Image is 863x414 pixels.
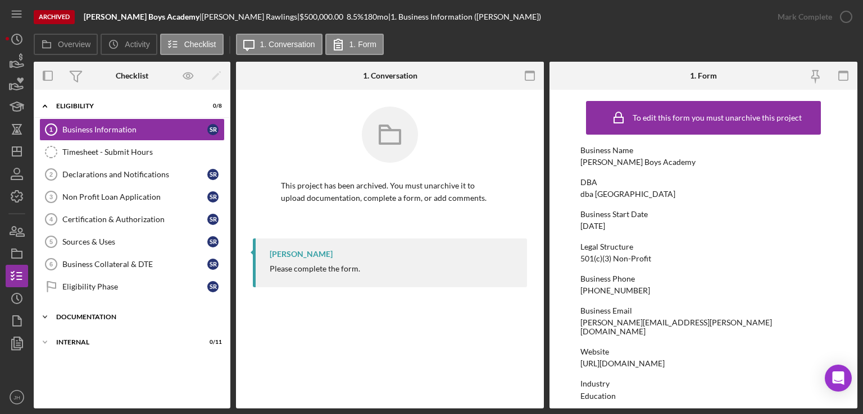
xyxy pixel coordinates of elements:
div: Legal Structure [580,242,826,251]
div: Timesheet - Submit Hours [62,148,224,157]
div: S R [207,236,219,247]
a: 5Sources & UsesSR [39,231,225,253]
div: 180 mo [364,12,388,21]
button: Mark Complete [766,6,857,28]
div: Open Intercom Messenger [825,365,852,392]
div: 1. Conversation [363,71,417,80]
div: Documentation [56,314,216,320]
div: Sources & Uses [62,237,207,246]
div: Certification & Authorization [62,215,207,224]
tspan: 2 [49,171,53,178]
label: Activity [125,40,149,49]
div: 0 / 11 [202,339,222,346]
div: Website [580,347,826,356]
a: Eligibility PhaseSR [39,275,225,298]
tspan: 1 [49,126,53,133]
div: S R [207,214,219,225]
div: Declarations and Notifications [62,170,207,179]
div: Business Information [62,125,207,134]
p: This project has been archived. You must unarchive it to upload documentation, complete a form, o... [281,180,499,205]
b: [PERSON_NAME] Boys Academy [84,12,199,21]
div: Education [580,392,616,401]
div: [PERSON_NAME] Rawlings | [202,12,299,21]
div: S R [207,281,219,292]
div: Business Phone [580,274,826,283]
div: Business Name [580,146,826,155]
a: Timesheet - Submit Hours [39,141,225,163]
label: 1. Conversation [260,40,315,49]
div: Eligibility [56,103,194,109]
div: [PERSON_NAME][EMAIL_ADDRESS][PERSON_NAME][DOMAIN_NAME] [580,318,826,336]
div: [PERSON_NAME] Boys Academy [580,158,696,167]
div: Checklist [116,71,148,80]
div: [DATE] [580,222,605,231]
div: 0 / 8 [202,103,222,109]
a: 6Business Collateral & DTESR [39,253,225,275]
div: | [84,12,202,21]
div: Business Collateral & DTE [62,260,207,269]
button: JH [6,386,28,408]
div: Please complete the form. [270,264,360,273]
div: Mark Complete [778,6,832,28]
div: Eligibility Phase [62,282,207,291]
text: JH [13,394,20,401]
div: Business Start Date [580,210,826,219]
div: Archived [34,10,75,24]
label: Checklist [184,40,216,49]
div: 1. Form [690,71,717,80]
a: 4Certification & AuthorizationSR [39,208,225,231]
div: | 1. Business Information ([PERSON_NAME]) [388,12,541,21]
tspan: 5 [49,238,53,245]
div: S R [207,259,219,270]
div: To edit this form you must unarchive this project [633,113,802,122]
div: Industry [580,379,826,388]
div: dba [GEOGRAPHIC_DATA] [580,190,675,199]
tspan: 4 [49,216,53,223]
label: 1. Form [349,40,376,49]
a: 1Business InformationSR [39,118,225,141]
div: Non Profit Loan Application [62,192,207,201]
div: DBA [580,178,826,187]
tspan: 3 [49,194,53,200]
a: 3Non Profit Loan ApplicationSR [39,186,225,208]
div: [URL][DOMAIN_NAME] [580,359,665,368]
div: 501(c)(3) Non-Profit [580,254,651,263]
tspan: 6 [49,261,53,268]
button: Overview [34,34,98,55]
label: Overview [58,40,90,49]
div: [PERSON_NAME] [270,250,333,259]
div: Internal [56,339,194,346]
div: $500,000.00 [299,12,347,21]
button: Checklist [160,34,224,55]
button: 1. Form [325,34,384,55]
div: 8.5 % [347,12,364,21]
button: Activity [101,34,157,55]
div: Business Email [580,306,826,315]
div: [PHONE_NUMBER] [580,286,650,295]
div: S R [207,191,219,203]
div: S R [207,124,219,135]
div: S R [207,169,219,180]
a: 2Declarations and NotificationsSR [39,163,225,186]
button: 1. Conversation [236,34,323,55]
